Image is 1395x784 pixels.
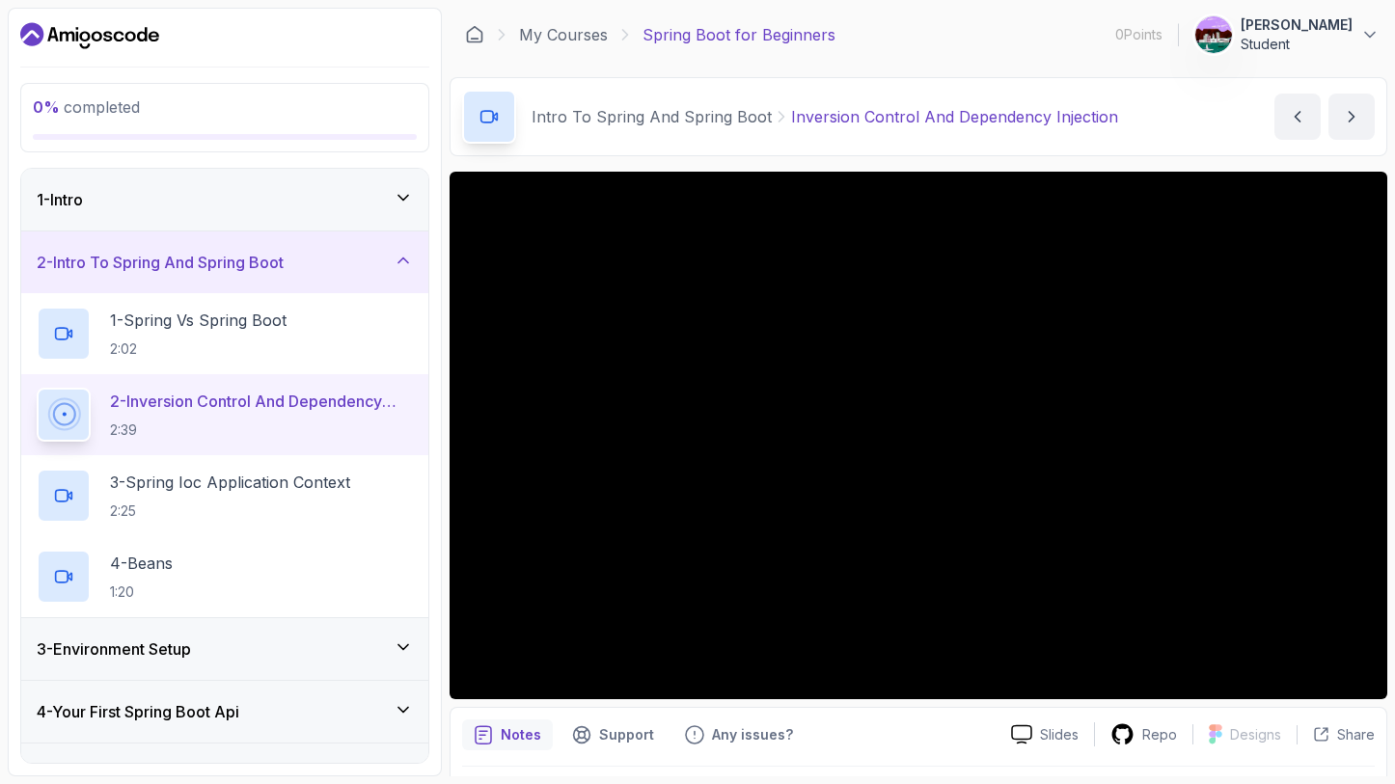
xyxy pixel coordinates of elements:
[1328,94,1375,140] button: next content
[21,169,428,230] button: 1-Intro
[465,25,484,44] a: Dashboard
[110,471,350,494] p: 3 - Spring Ioc Application Context
[501,725,541,744] p: Notes
[1095,722,1192,746] a: Repo
[21,618,428,680] button: 3-Environment Setup
[110,420,413,440] p: 2:39
[1241,35,1353,54] p: Student
[37,700,239,723] h3: 4 - Your First Spring Boot Api
[1230,725,1281,744] p: Designs
[643,23,835,46] p: Spring Boot for Beginners
[21,681,428,743] button: 4-Your First Spring Boot Api
[20,20,159,51] a: Dashboard
[1115,25,1162,44] p: 0 Points
[37,251,284,274] h3: 2 - Intro To Spring And Spring Boot
[1297,725,1375,744] button: Share
[1337,725,1375,744] p: Share
[532,105,772,128] p: Intro To Spring And Spring Boot
[599,725,654,744] p: Support
[37,550,413,604] button: 4-Beans1:20
[1241,15,1353,35] p: [PERSON_NAME]
[37,469,413,523] button: 3-Spring Ioc Application Context2:25
[110,552,173,575] p: 4 - Beans
[110,501,350,521] p: 2:25
[37,307,413,361] button: 1-Spring Vs Spring Boot2:02
[450,172,1387,699] iframe: 2 - Inversion Control and Dependency Injection
[673,719,805,750] button: Feedback button
[110,309,287,332] p: 1 - Spring Vs Spring Boot
[110,390,413,413] p: 2 - Inversion Control And Dependency Injection
[996,724,1094,744] a: Slides
[110,582,173,602] p: 1:20
[561,719,666,750] button: Support button
[1142,725,1177,744] p: Repo
[1274,94,1321,140] button: previous content
[21,231,428,293] button: 2-Intro To Spring And Spring Boot
[33,97,60,117] span: 0 %
[37,388,413,442] button: 2-Inversion Control And Dependency Injection2:39
[1040,725,1079,744] p: Slides
[1195,16,1232,53] img: user profile image
[37,188,83,211] h3: 1 - Intro
[37,637,191,661] h3: 3 - Environment Setup
[712,725,793,744] p: Any issues?
[110,339,287,359] p: 2:02
[519,23,608,46] a: My Courses
[462,719,553,750] button: notes button
[791,105,1118,128] p: Inversion Control And Dependency Injection
[33,97,140,117] span: completed
[1194,15,1380,54] button: user profile image[PERSON_NAME]Student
